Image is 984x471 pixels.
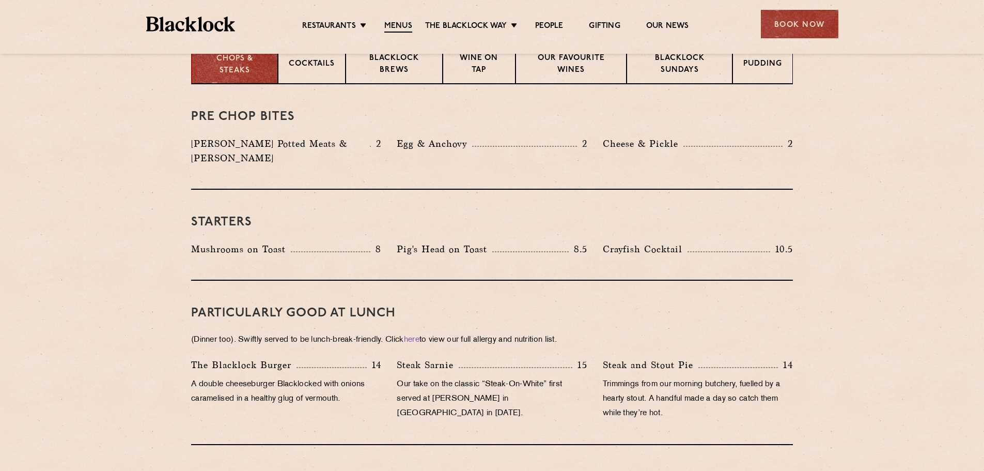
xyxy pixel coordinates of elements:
p: 15 [572,358,587,372]
p: 10.5 [770,242,793,256]
p: 14 [778,358,793,372]
p: Blacklock Brews [356,53,432,77]
p: Blacklock Sundays [637,53,722,77]
p: Our favourite wines [526,53,616,77]
a: People [535,21,563,32]
p: 2 [371,137,381,150]
p: Steak Sarnie [397,358,459,372]
h3: Pre Chop Bites [191,110,793,124]
p: 8.5 [569,242,587,256]
p: Crayfish Cocktail [603,242,688,256]
a: here [404,336,419,344]
img: BL_Textured_Logo-footer-cropped.svg [146,17,236,32]
a: Our News [646,21,689,32]
a: Gifting [589,21,620,32]
p: Chops & Steaks [202,53,267,77]
p: The Blacklock Burger [191,358,296,372]
p: A double cheeseburger Blacklocked with onions caramelised in a healthy glug of vermouth. [191,377,381,406]
a: The Blacklock Way [425,21,507,32]
p: Cocktails [289,58,335,71]
p: Mushrooms on Toast [191,242,291,256]
p: [PERSON_NAME] Potted Meats & [PERSON_NAME] [191,136,370,165]
p: Our take on the classic “Steak-On-White” first served at [PERSON_NAME] in [GEOGRAPHIC_DATA] in [D... [397,377,587,421]
p: (Dinner too). Swiftly served to be lunch-break-friendly. Click to view our full allergy and nutri... [191,333,793,347]
p: 2 [783,137,793,150]
p: Wine on Tap [454,53,504,77]
a: Restaurants [302,21,356,32]
p: 14 [367,358,382,372]
p: Pig's Head on Toast [397,242,492,256]
h3: PARTICULARLY GOOD AT LUNCH [191,307,793,320]
p: 8 [370,242,381,256]
p: Pudding [743,58,782,71]
p: Steak and Stout Pie [603,358,698,372]
p: Egg & Anchovy [397,136,472,151]
p: Trimmings from our morning butchery, fuelled by a hearty stout. A handful made a day so catch the... [603,377,793,421]
div: Book Now [761,10,838,38]
a: Menus [384,21,412,33]
p: 2 [577,137,587,150]
h3: Starters [191,216,793,229]
p: Cheese & Pickle [603,136,683,151]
